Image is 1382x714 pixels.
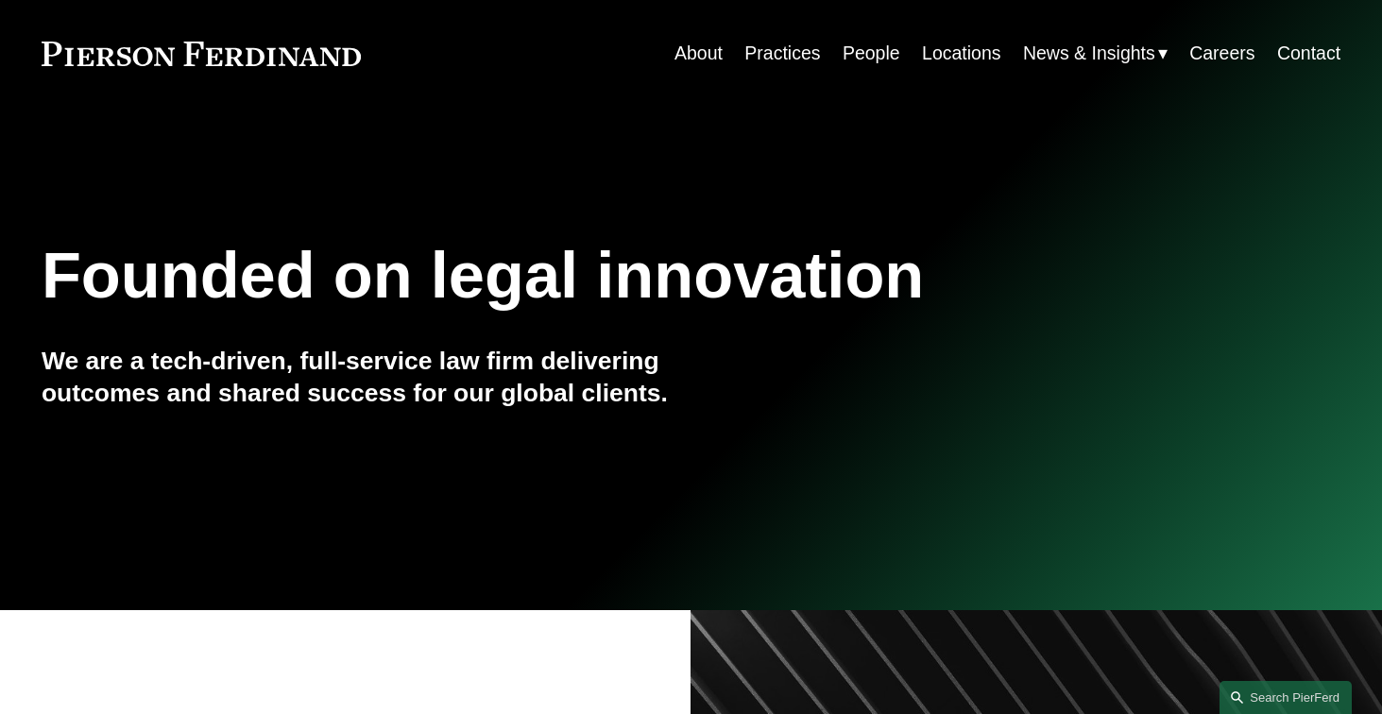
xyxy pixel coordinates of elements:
a: Practices [744,35,820,72]
a: People [843,35,900,72]
a: About [674,35,723,72]
a: Search this site [1220,681,1352,714]
a: Careers [1189,35,1254,72]
h1: Founded on legal innovation [42,239,1124,314]
span: News & Insights [1023,37,1155,70]
h4: We are a tech-driven, full-service law firm delivering outcomes and shared success for our global... [42,346,691,409]
a: Contact [1277,35,1340,72]
a: Locations [922,35,1000,72]
a: folder dropdown [1023,35,1168,72]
